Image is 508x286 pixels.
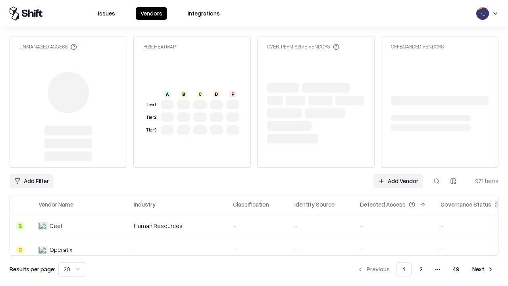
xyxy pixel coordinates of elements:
div: Over-Permissive Vendors [267,43,339,50]
div: - [294,222,347,230]
div: 971 items [467,177,498,185]
img: Operatix [38,246,46,254]
div: - [360,245,428,254]
button: Vendors [136,7,167,20]
button: Issues [93,7,120,20]
button: Integrations [183,7,225,20]
div: - [134,245,220,254]
div: D [213,91,219,97]
button: 49 [446,262,466,276]
div: Risk Heatmap [143,43,176,50]
div: B [181,91,187,97]
div: Industry [134,200,156,209]
div: Tier 2 [145,114,158,121]
div: Tier 3 [145,127,158,133]
div: - [360,222,428,230]
div: Operatix [50,245,72,254]
div: Deel [50,222,62,230]
div: Classification [233,200,269,209]
a: Add Vendor [373,174,423,188]
div: B [16,222,24,230]
div: Human Resources [134,222,220,230]
nav: pagination [352,262,498,276]
div: - [294,245,347,254]
button: 2 [413,262,429,276]
div: Unmanaged Access [19,43,77,50]
div: A [164,91,171,97]
div: C [197,91,203,97]
button: Add Filter [10,174,54,188]
div: - [233,222,282,230]
div: Identity Source [294,200,335,209]
div: Vendor Name [38,200,73,209]
button: 1 [396,262,412,276]
div: C [16,246,24,254]
div: Governance Status [441,200,491,209]
div: - [233,245,282,254]
button: Next [468,262,498,276]
p: Results per page: [10,265,55,273]
div: F [229,91,236,97]
div: Detected Access [360,200,406,209]
div: Tier 1 [145,101,158,108]
img: Deel [38,222,46,230]
div: Offboarded Vendors [391,43,444,50]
